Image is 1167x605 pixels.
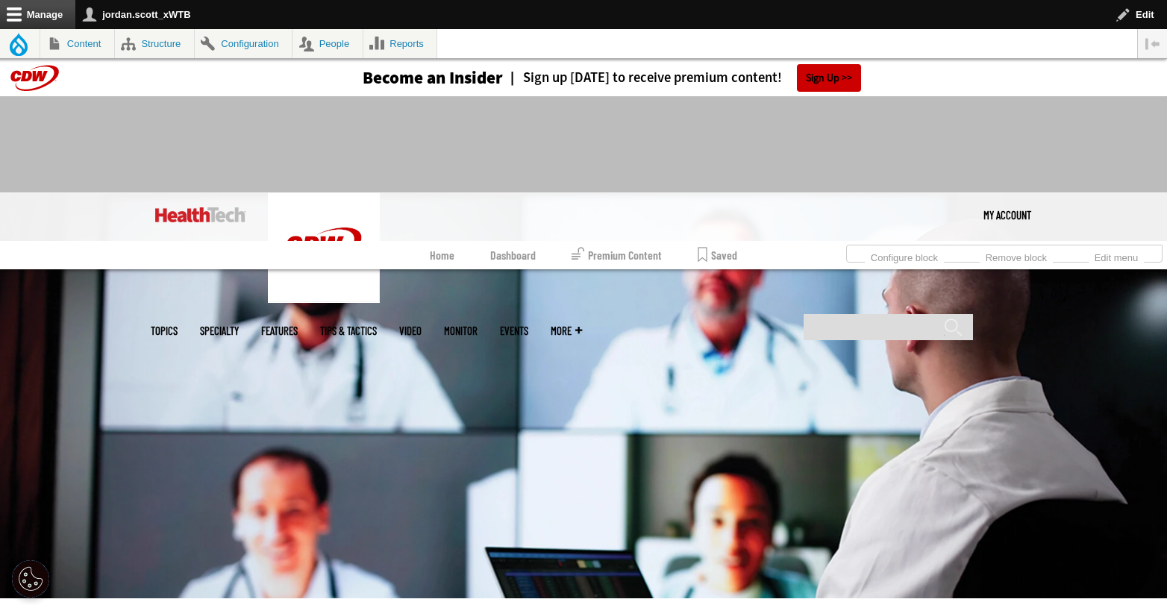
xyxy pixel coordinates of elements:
[983,192,1031,237] a: My Account
[1089,248,1144,264] a: Edit menu
[797,64,861,92] a: Sign Up
[1138,29,1167,58] button: Vertical orientation
[551,325,582,336] span: More
[40,29,114,58] a: Content
[320,325,377,336] a: Tips & Tactics
[155,207,245,222] img: Home
[363,29,437,58] a: Reports
[444,325,478,336] a: MonITor
[312,111,855,178] iframe: advertisement
[200,325,239,336] span: Specialty
[292,29,363,58] a: People
[572,241,662,269] a: Premium Content
[268,291,380,307] a: CDW
[151,325,178,336] span: Topics
[363,69,503,87] h3: Become an Insider
[430,241,454,269] a: Home
[980,248,1053,264] a: Remove block
[268,192,380,303] img: Home
[115,29,194,58] a: Structure
[865,248,944,264] a: Configure block
[490,241,536,269] a: Dashboard
[399,325,422,336] a: Video
[307,69,503,87] a: Become an Insider
[12,560,49,598] button: Open Preferences
[261,325,298,336] a: Features
[195,29,292,58] a: Configuration
[12,560,49,598] div: Cookie Settings
[500,325,528,336] a: Events
[698,241,737,269] a: Saved
[503,71,782,85] a: Sign up [DATE] to receive premium content!
[983,192,1031,237] div: User menu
